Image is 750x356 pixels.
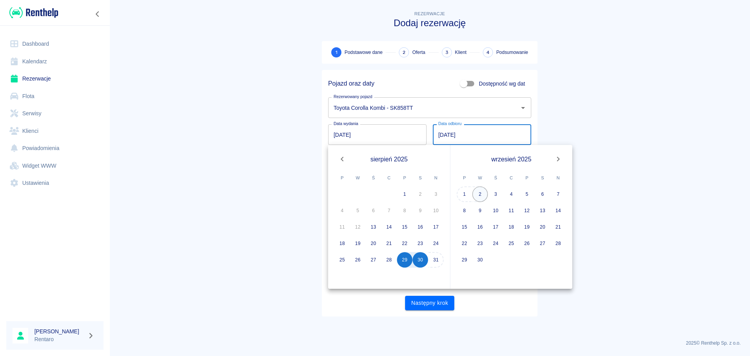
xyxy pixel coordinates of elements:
button: 17 [428,219,444,235]
button: 22 [397,236,412,251]
button: 25 [334,252,350,268]
span: sierpień 2025 [370,154,407,164]
button: 11 [504,203,519,218]
span: 3 [445,48,448,57]
span: czwartek [382,170,396,186]
a: Widget WWW [6,157,104,175]
button: 3 [488,186,504,202]
span: piątek [398,170,412,186]
button: Następny krok [405,296,455,310]
span: sobota [536,170,550,186]
a: Rezerwacje [6,70,104,88]
button: 25 [504,236,519,251]
button: 9 [472,203,488,218]
button: 26 [519,236,535,251]
button: 21 [381,236,397,251]
button: 22 [457,236,472,251]
button: 16 [412,219,428,235]
button: 20 [366,236,381,251]
a: Flota [6,88,104,105]
a: Ustawienia [6,174,104,192]
label: Data odbioru [438,121,462,127]
span: poniedziałek [335,170,349,186]
label: Rezerwowany pojazd [334,94,372,100]
span: 1 [336,48,337,57]
button: 2 [472,186,488,202]
span: wrzesień 2025 [491,154,532,164]
button: 29 [397,252,412,268]
span: Klient [455,49,467,56]
button: Otwórz [518,102,529,113]
button: 15 [457,219,472,235]
span: poniedziałek [457,170,471,186]
button: 30 [472,252,488,268]
h5: Pojazd oraz daty [328,80,374,88]
button: 18 [504,219,519,235]
span: Podsumowanie [496,49,528,56]
button: 20 [535,219,550,235]
button: Next month [550,151,566,167]
span: niedziela [551,170,565,186]
button: 21 [550,219,566,235]
button: Previous month [334,151,350,167]
span: niedziela [429,170,443,186]
button: Zwiń nawigację [92,9,104,19]
a: Renthelp logo [6,6,58,19]
a: Klienci [6,122,104,140]
span: wtorek [351,170,365,186]
button: 13 [366,219,381,235]
button: 28 [550,236,566,251]
img: Renthelp logo [9,6,58,19]
button: 26 [350,252,366,268]
a: Powiadomienia [6,140,104,157]
button: 14 [550,203,566,218]
p: 2025 © Renthelp Sp. z o.o. [119,340,741,347]
button: 24 [428,236,444,251]
button: 23 [412,236,428,251]
input: DD.MM.YYYY [328,124,427,145]
span: sobota [413,170,427,186]
button: 1 [457,186,472,202]
button: 24 [488,236,504,251]
span: środa [489,170,503,186]
button: 28 [381,252,397,268]
span: Oferta [412,49,425,56]
button: 29 [457,252,472,268]
button: 16 [472,219,488,235]
span: Rezerwacje [414,11,445,16]
span: piątek [520,170,534,186]
button: 14 [381,219,397,235]
button: 6 [535,186,550,202]
button: 7 [550,186,566,202]
button: 5 [519,186,535,202]
button: 1 [397,186,412,202]
button: 17 [488,219,504,235]
button: 10 [488,203,504,218]
input: DD.MM.YYYY [433,124,531,145]
button: 4 [504,186,519,202]
span: Podstawowe dane [345,49,382,56]
button: 31 [428,252,444,268]
button: 18 [334,236,350,251]
button: 12 [519,203,535,218]
span: wtorek [473,170,487,186]
p: Rentaro [34,335,84,343]
span: Dostępność wg dat [479,80,525,88]
button: 27 [535,236,550,251]
h3: Dodaj rezerwację [322,18,537,29]
button: 13 [535,203,550,218]
button: 19 [519,219,535,235]
span: 2 [403,48,405,57]
span: czwartek [504,170,518,186]
label: Data wydania [334,121,358,127]
a: Kalendarz [6,53,104,70]
button: 19 [350,236,366,251]
button: 27 [366,252,381,268]
a: Serwisy [6,105,104,122]
button: 8 [457,203,472,218]
button: 30 [412,252,428,268]
span: 4 [486,48,489,57]
h6: [PERSON_NAME] [34,327,84,335]
a: Dashboard [6,35,104,53]
button: 15 [397,219,412,235]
